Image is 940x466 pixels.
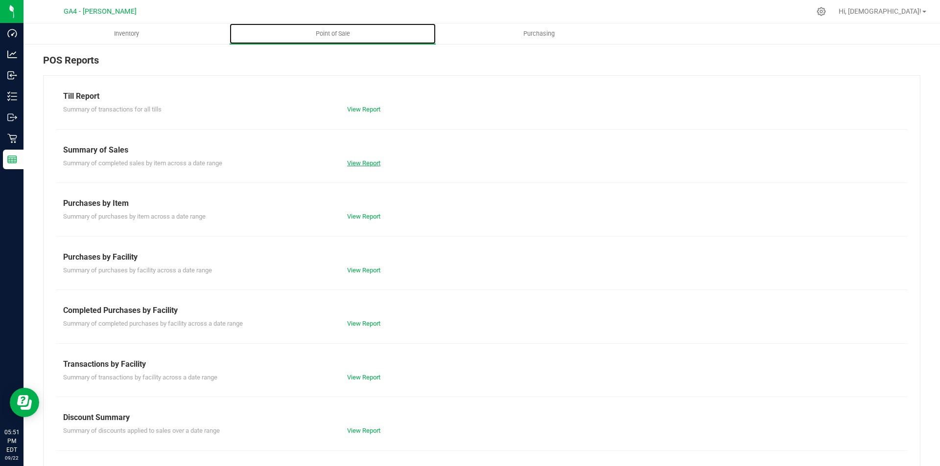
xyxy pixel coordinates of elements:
inline-svg: Reports [7,155,17,164]
div: Purchases by Facility [63,251,900,263]
a: View Report [347,266,380,274]
p: 05:51 PM EDT [4,428,19,454]
div: Completed Purchases by Facility [63,305,900,316]
span: Summary of transactions by facility across a date range [63,374,217,381]
a: View Report [347,106,380,113]
a: Point of Sale [230,23,436,44]
span: GA4 - [PERSON_NAME] [64,7,137,16]
inline-svg: Inventory [7,91,17,101]
a: Inventory [23,23,230,44]
inline-svg: Inbound [7,70,17,80]
inline-svg: Outbound [7,112,17,122]
a: Purchasing [436,23,642,44]
span: Point of Sale [303,29,363,38]
div: Transactions by Facility [63,358,900,370]
span: Summary of discounts applied to sales over a date range [63,427,220,434]
div: Purchases by Item [63,198,900,209]
span: Summary of transactions for all tills [63,106,162,113]
span: Summary of completed sales by item across a date range [63,159,222,167]
a: View Report [347,320,380,327]
a: View Report [347,213,380,220]
span: Hi, [DEMOGRAPHIC_DATA]! [839,7,921,15]
span: Purchasing [510,29,568,38]
div: Till Report [63,90,900,102]
inline-svg: Retail [7,133,17,143]
div: Discount Summary [63,412,900,423]
inline-svg: Analytics [7,49,17,59]
a: View Report [347,427,380,434]
div: Summary of Sales [63,144,900,156]
span: Summary of purchases by facility across a date range [63,266,212,274]
div: POS Reports [43,53,920,75]
span: Inventory [101,29,152,38]
a: View Report [347,374,380,381]
p: 09/22 [4,454,19,462]
div: Manage settings [815,7,827,16]
a: View Report [347,159,380,167]
span: Summary of completed purchases by facility across a date range [63,320,243,327]
iframe: Resource center [10,388,39,417]
inline-svg: Dashboard [7,28,17,38]
span: Summary of purchases by item across a date range [63,213,206,220]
